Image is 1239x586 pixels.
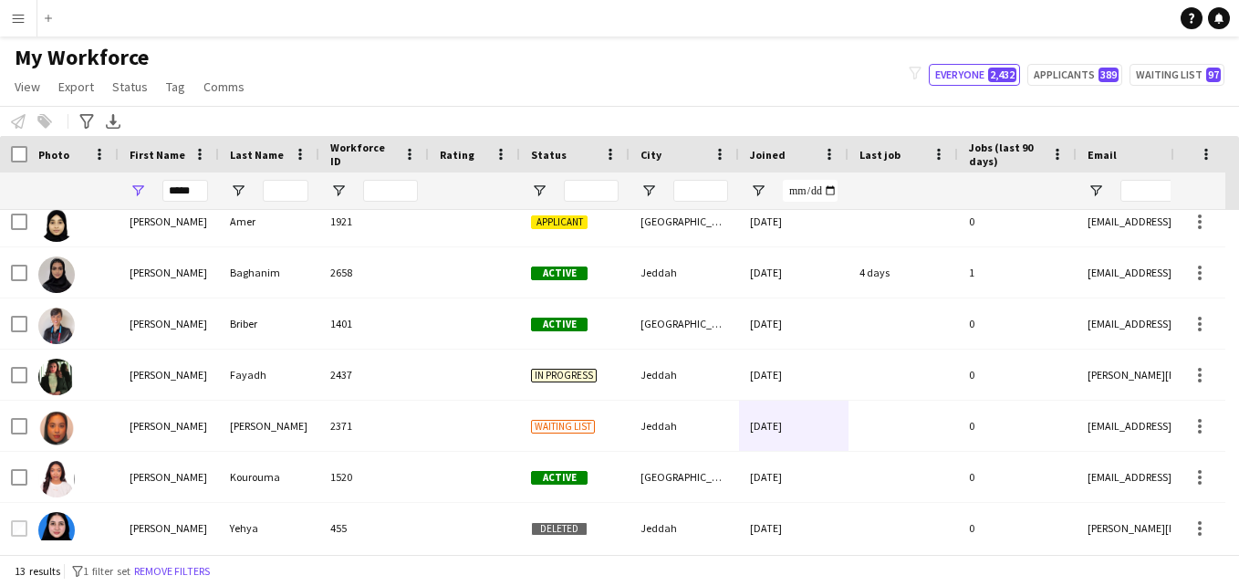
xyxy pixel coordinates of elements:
[739,350,849,400] div: [DATE]
[219,298,319,349] div: Briber
[958,503,1077,553] div: 0
[958,350,1077,400] div: 0
[1130,64,1224,86] button: Waiting list97
[105,75,155,99] a: Status
[531,471,588,485] span: Active
[531,267,588,280] span: Active
[319,298,429,349] div: 1401
[58,78,94,95] span: Export
[630,196,739,246] div: [GEOGRAPHIC_DATA]
[162,180,208,202] input: First Name Filter Input
[531,318,588,331] span: Active
[119,298,219,349] div: [PERSON_NAME]
[196,75,252,99] a: Comms
[38,359,75,395] img: Sarah Fayadh
[159,75,193,99] a: Tag
[219,350,319,400] div: Fayadh
[531,148,567,162] span: Status
[119,503,219,553] div: [PERSON_NAME]
[531,522,588,536] span: Deleted
[640,148,661,162] span: City
[319,247,429,298] div: 2658
[363,180,418,202] input: Workforce ID Filter Input
[263,180,308,202] input: Last Name Filter Input
[750,148,786,162] span: Joined
[630,298,739,349] div: [GEOGRAPHIC_DATA]
[630,350,739,400] div: Jeddah
[564,180,619,202] input: Status Filter Input
[739,452,849,502] div: [DATE]
[319,452,429,502] div: 1520
[38,410,75,446] img: Sarah Hassan
[319,503,429,553] div: 455
[739,503,849,553] div: [DATE]
[119,452,219,502] div: [PERSON_NAME]
[7,75,47,99] a: View
[1098,68,1119,82] span: 389
[130,561,213,581] button: Remove filters
[929,64,1020,86] button: Everyone2,432
[330,183,347,199] button: Open Filter Menu
[15,78,40,95] span: View
[38,308,75,344] img: Sarah Briber
[119,350,219,400] div: [PERSON_NAME]
[219,247,319,298] div: Baghanim
[1027,64,1122,86] button: Applicants389
[219,196,319,246] div: Amer
[330,141,396,168] span: Workforce ID
[958,196,1077,246] div: 0
[38,148,69,162] span: Photo
[119,196,219,246] div: [PERSON_NAME]
[319,350,429,400] div: 2437
[130,183,146,199] button: Open Filter Menu
[739,401,849,451] div: [DATE]
[112,78,148,95] span: Status
[15,44,149,71] span: My Workforce
[102,110,124,132] app-action-btn: Export XLSX
[783,180,838,202] input: Joined Filter Input
[440,148,474,162] span: Rating
[230,183,246,199] button: Open Filter Menu
[958,452,1077,502] div: 0
[11,520,27,537] input: Row Selection is disabled for this row (unchecked)
[673,180,728,202] input: City Filter Input
[958,401,1077,451] div: 0
[76,110,98,132] app-action-btn: Advanced filters
[51,75,101,99] a: Export
[38,256,75,293] img: Sarah Baghanim
[38,512,75,549] img: Sarah Yehya
[1088,183,1104,199] button: Open Filter Menu
[219,503,319,553] div: Yehya
[319,401,429,451] div: 2371
[319,196,429,246] div: 1921
[531,183,547,199] button: Open Filter Menu
[849,247,958,298] div: 4 days
[739,247,849,298] div: [DATE]
[1088,148,1117,162] span: Email
[750,183,766,199] button: Open Filter Menu
[630,452,739,502] div: [GEOGRAPHIC_DATA]
[630,247,739,298] div: Jeddah
[531,369,597,382] span: In progress
[119,247,219,298] div: [PERSON_NAME]
[630,401,739,451] div: Jeddah
[1206,68,1221,82] span: 97
[958,247,1077,298] div: 1
[130,148,185,162] span: First Name
[531,215,588,229] span: Applicant
[166,78,185,95] span: Tag
[988,68,1016,82] span: 2,432
[38,205,75,242] img: Sarah Amer
[83,564,130,578] span: 1 filter set
[739,196,849,246] div: [DATE]
[958,298,1077,349] div: 0
[640,183,657,199] button: Open Filter Menu
[219,452,319,502] div: Kourouma
[203,78,245,95] span: Comms
[531,420,595,434] span: Waiting list
[119,401,219,451] div: [PERSON_NAME]
[969,141,1044,168] span: Jobs (last 90 days)
[219,401,319,451] div: [PERSON_NAME]
[859,148,901,162] span: Last job
[38,461,75,497] img: Sarah Kourouma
